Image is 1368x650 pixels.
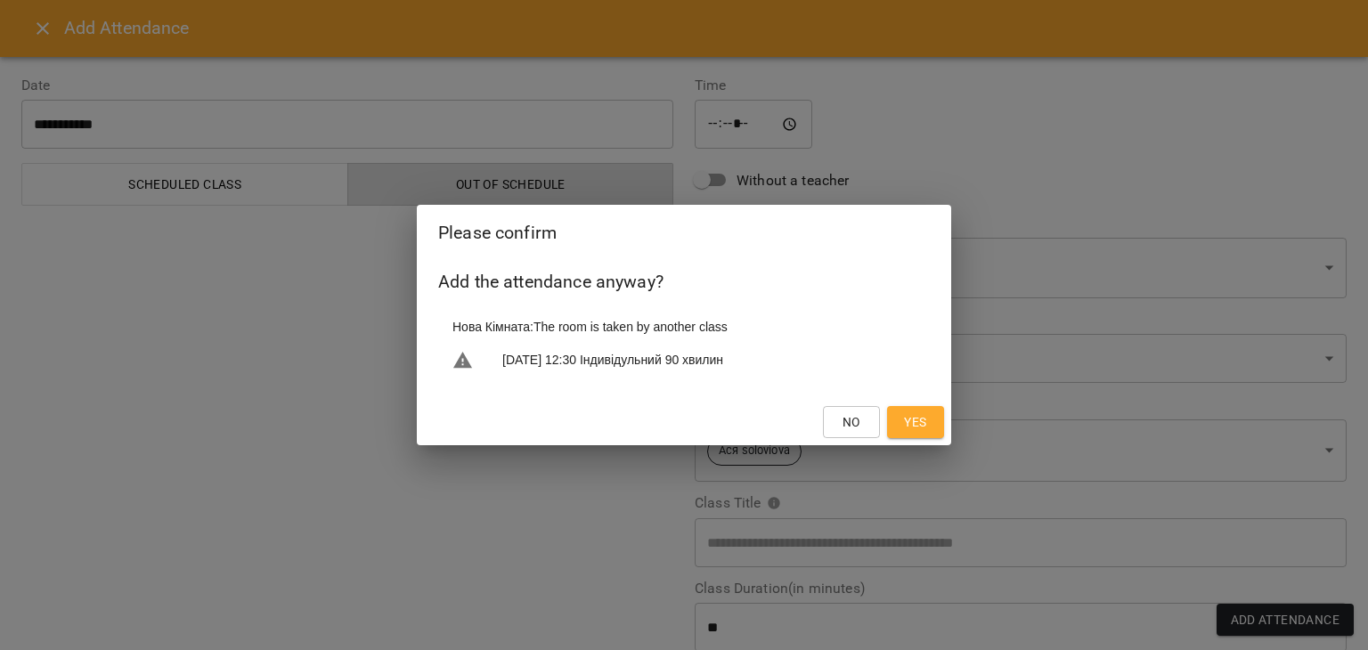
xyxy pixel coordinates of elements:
[438,268,930,296] h6: Add the attendance anyway?
[887,406,944,438] button: Yes
[438,311,930,343] li: Нова Кімната : The room is taken by another class
[904,411,926,433] span: Yes
[438,343,930,378] li: [DATE] 12:30 Індивідульний 90 хвилин
[438,219,930,247] h2: Please confirm
[843,411,860,433] span: No
[823,406,880,438] button: No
